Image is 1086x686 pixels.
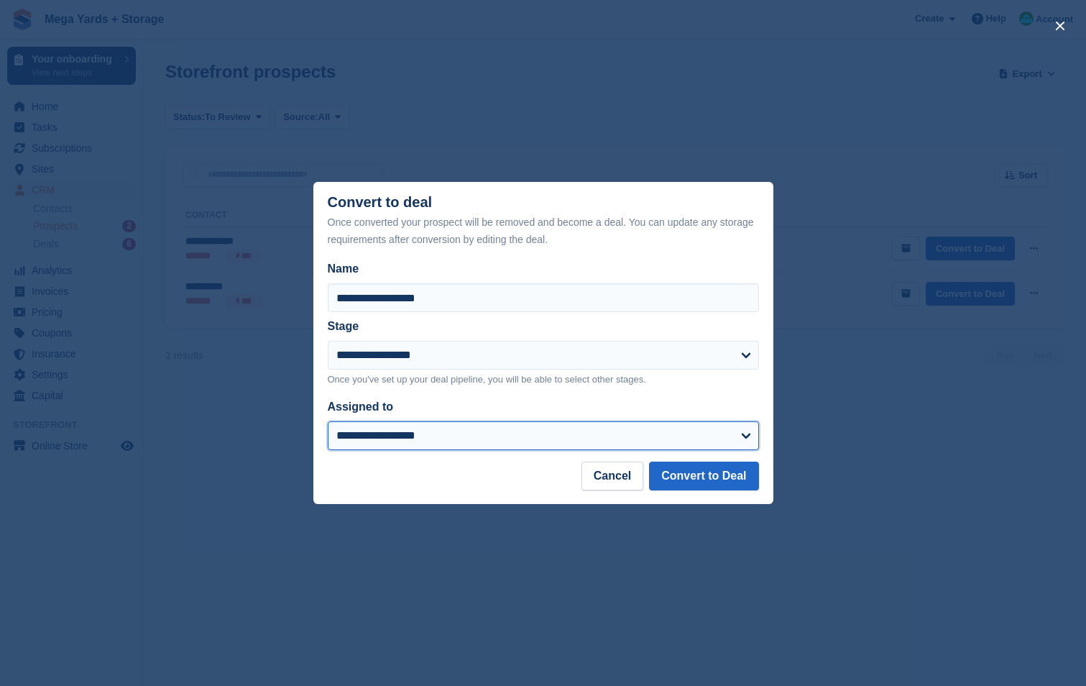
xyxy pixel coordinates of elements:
[328,401,394,413] label: Assigned to
[328,194,759,248] div: Convert to deal
[1049,14,1072,37] button: close
[649,462,758,490] button: Convert to Deal
[328,372,759,387] p: Once you've set up your deal pipeline, you will be able to select other stages.
[328,260,759,278] label: Name
[328,320,359,332] label: Stage
[581,462,643,490] button: Cancel
[328,214,759,248] div: Once converted your prospect will be removed and become a deal. You can update any storage requir...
